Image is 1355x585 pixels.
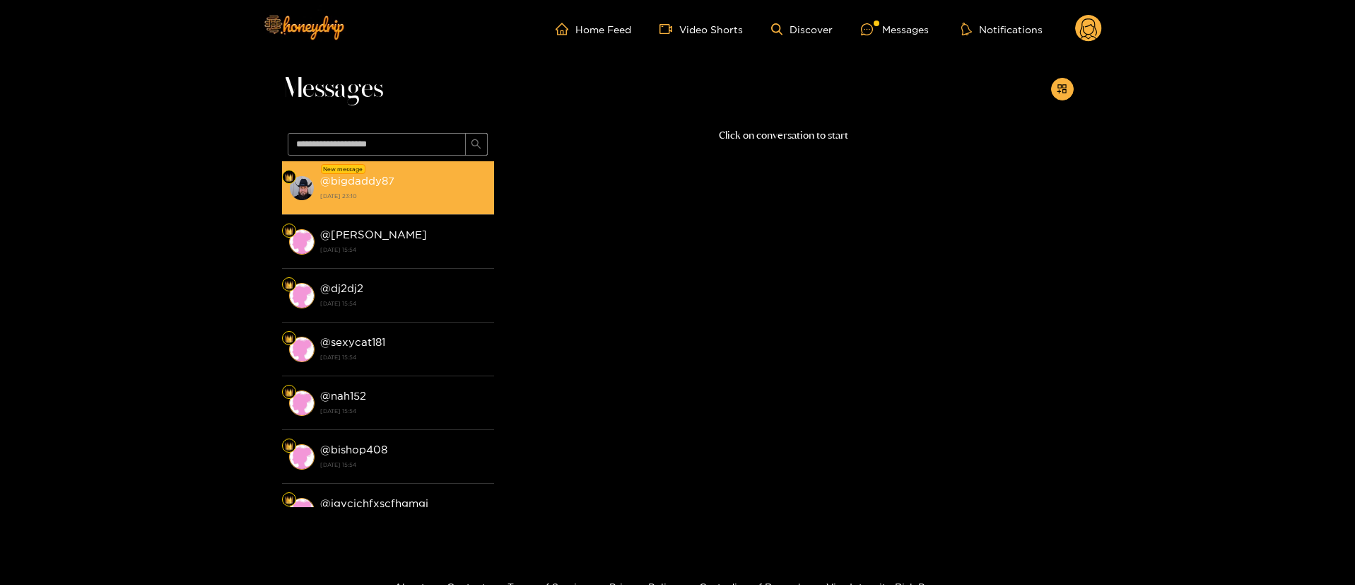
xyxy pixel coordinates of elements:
[494,127,1074,144] p: Click on conversation to start
[320,175,394,187] strong: @ bigdaddy87
[471,139,481,151] span: search
[289,229,315,255] img: conversation
[320,458,487,471] strong: [DATE] 15:54
[321,164,365,174] div: New message
[289,175,315,201] img: conversation
[285,442,293,451] img: Fan Level
[320,282,363,294] strong: @ dj2dj2
[289,390,315,416] img: conversation
[320,390,366,402] strong: @ nah152
[285,496,293,504] img: Fan Level
[320,228,427,241] strong: @ [PERSON_NAME]
[289,444,315,470] img: conversation
[285,281,293,289] img: Fan Level
[320,243,487,256] strong: [DATE] 15:54
[282,72,383,106] span: Messages
[320,336,385,348] strong: @ sexycat181
[285,335,293,343] img: Fan Level
[771,23,833,35] a: Discover
[289,283,315,308] img: conversation
[285,227,293,236] img: Fan Level
[1057,83,1067,95] span: appstore-add
[320,405,487,417] strong: [DATE] 15:54
[320,497,428,509] strong: @ jgvcjchfxscfhgmgj
[320,444,387,456] strong: @ bishop408
[320,297,487,310] strong: [DATE] 15:54
[659,23,679,35] span: video-camera
[285,173,293,182] img: Fan Level
[465,133,488,156] button: search
[957,22,1047,36] button: Notifications
[289,498,315,523] img: conversation
[861,21,929,37] div: Messages
[289,337,315,362] img: conversation
[320,351,487,364] strong: [DATE] 15:54
[659,23,743,35] a: Video Shorts
[320,190,487,202] strong: [DATE] 23:10
[1051,78,1074,100] button: appstore-add
[556,23,575,35] span: home
[285,388,293,397] img: Fan Level
[556,23,631,35] a: Home Feed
